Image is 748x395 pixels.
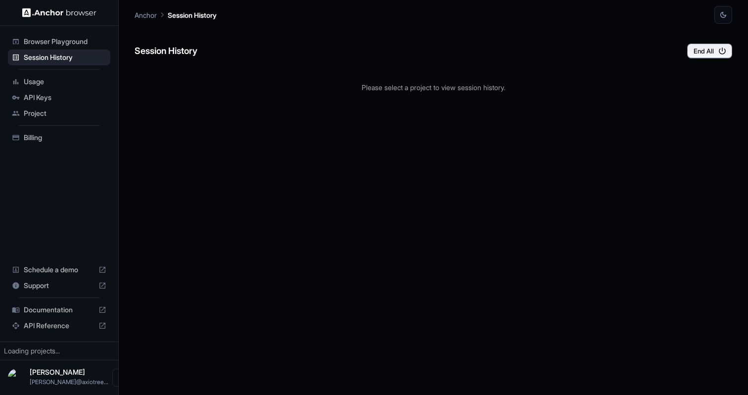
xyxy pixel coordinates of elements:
[8,262,110,278] div: Schedule a demo
[8,318,110,334] div: API Reference
[8,130,110,146] div: Billing
[8,90,110,105] div: API Keys
[8,74,110,90] div: Usage
[24,133,106,143] span: Billing
[4,346,114,356] div: Loading projects...
[24,321,94,331] span: API Reference
[135,10,157,20] p: Anchor
[24,37,106,47] span: Browser Playground
[24,265,94,275] span: Schedule a demo
[135,44,197,58] h6: Session History
[24,52,106,62] span: Session History
[8,105,110,121] div: Project
[8,369,26,387] img: Vipin Tanna
[24,281,94,291] span: Support
[24,305,94,315] span: Documentation
[687,44,732,58] button: End All
[24,93,106,102] span: API Keys
[8,49,110,65] div: Session History
[8,34,110,49] div: Browser Playground
[135,9,217,20] nav: breadcrumb
[22,8,96,17] img: Anchor Logo
[30,368,85,376] span: Vipin Tanna
[30,378,108,386] span: vipin@axiotree.com
[135,82,732,93] p: Please select a project to view session history.
[168,10,217,20] p: Session History
[112,369,130,387] button: Open menu
[8,278,110,294] div: Support
[24,77,106,87] span: Usage
[8,302,110,318] div: Documentation
[24,108,106,118] span: Project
